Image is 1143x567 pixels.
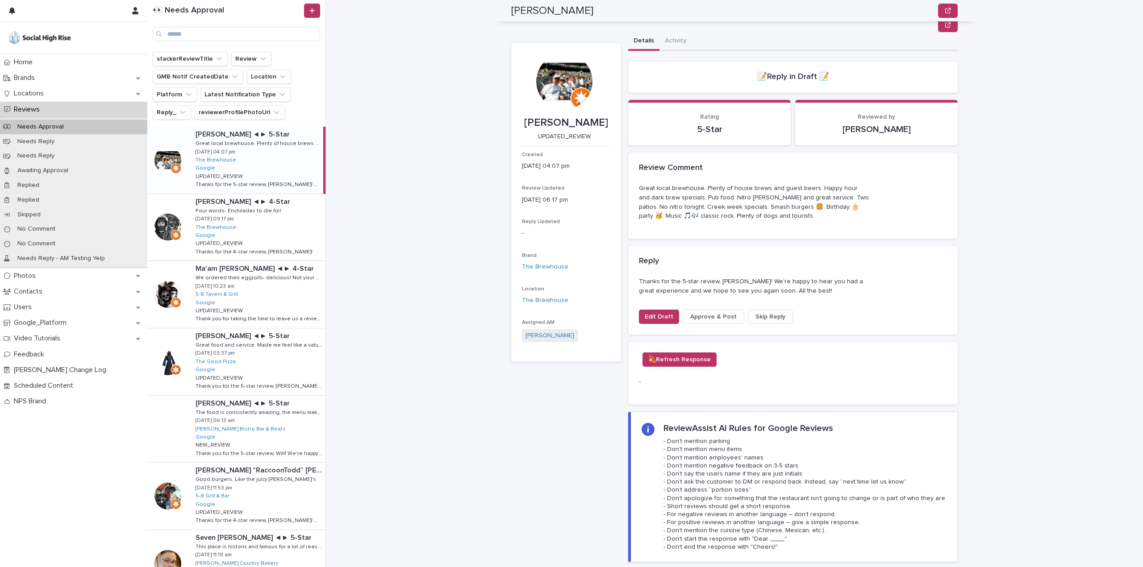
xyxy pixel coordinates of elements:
p: Four words- Enchiladas to die for! [196,206,283,214]
p: Feedback [10,350,51,359]
button: Approve & Post [683,310,744,324]
span: Approve & Post [690,312,737,321]
span: Edit Draft [645,312,673,321]
button: stackerReviewTitle [153,52,228,66]
span: Assigned AM [522,320,555,325]
h2: [PERSON_NAME] [511,4,593,17]
p: Replied [10,182,46,189]
p: Thanks for the 5-star review, [PERSON_NAME]! We're happy to hear you had a great experience and w... [639,277,870,296]
p: [PERSON_NAME] [806,124,947,135]
span: Rating [700,114,719,120]
p: Needs Reply - AM Testing Yelp [10,255,112,262]
span: Location [522,286,544,292]
a: [PERSON_NAME] “RaccoonTodd” [PERSON_NAME] ◄► 4-Star[PERSON_NAME] “RaccoonTodd” [PERSON_NAME] ◄► 4... [147,463,325,530]
p: Users [10,303,39,311]
a: 5-8 Tavern & Grill [196,291,238,298]
p: [DATE] 06:13 am [196,418,235,424]
p: Contacts [10,287,50,296]
p: [DATE] 10:23 am [196,283,234,290]
a: The Brewhouse [196,224,236,231]
p: Great food and service. Made me feel like a valued customer. Loved the outdoor lounge area ambian... [196,340,324,348]
p: The food is consistently amazing, the menu makes amall changes through the season to keep it fres... [196,408,324,416]
button: Edit Draft [639,310,679,324]
p: Good burgers. Like the juicy [PERSON_NAME]'s [196,475,318,483]
a: [PERSON_NAME] ◄► 5-Star[PERSON_NAME] ◄► 5-Star The food is consistently amazing, the menu makes a... [147,396,325,463]
p: Needs Reply [10,138,62,145]
a: [PERSON_NAME] Bistro Bar & Beats [196,426,286,432]
a: The Brewhouse [196,157,236,163]
a: Google [196,367,215,373]
p: Todd “RaccoonTodd” Hoffman ◄► 4-Star [196,464,324,475]
span: Skip Reply [755,312,785,321]
p: NPS Brand [10,397,53,406]
p: UPDATED_REVIEW [196,239,245,247]
p: [PERSON_NAME] ◄► 4-Star [196,196,292,206]
p: Skipped [10,211,48,219]
p: Great local brewhouse. Plenty of house brews and guest beers. Happy hour and dark brew specials. ... [196,139,321,147]
h2: ReviewAssist AI Rules for Google Reviews [663,423,833,434]
p: Locations [10,89,51,98]
a: [PERSON_NAME] ◄► 5-Star[PERSON_NAME] ◄► 5-Star Great local brewhouse. Plenty of house brews and g... [147,127,325,194]
button: Platform [153,87,197,102]
a: [PERSON_NAME] ◄► 4-Star[PERSON_NAME] ◄► 4-Star Four words- Enchiladas to die for!Four words- Ench... [147,194,325,261]
p: Video Tutorials [10,334,67,343]
p: [PERSON_NAME] Change Log [10,366,113,374]
span: 💫Refresh Response [648,355,711,364]
p: [DATE] 03:37 pm [196,350,235,356]
a: The Good Pizza [196,359,236,365]
p: We ordered their eggrolls- delicious! Not your average eggrolls. Very filling. We also had a burg... [196,273,324,281]
button: Details [628,32,659,51]
button: Latest Notification Type [200,87,291,102]
p: Needs Approval [10,123,71,131]
p: Seven [PERSON_NAME] ◄► 5-Star [196,532,313,542]
p: [DATE] 04:07 pm [196,149,235,155]
a: Google [196,501,215,508]
button: reviewerProfilePhotoUrl [195,105,285,120]
p: [PERSON_NAME] ◄► 5-Star [196,128,292,139]
p: Needs Reply [10,152,62,160]
a: Google [196,232,215,239]
p: [DATE] 06:17 pm [522,195,610,205]
p: [DATE] 09:17 pm [196,216,234,222]
span: Review Updated [522,186,564,191]
button: Activity [659,32,692,51]
p: Photos [10,272,43,280]
span: Brand [522,253,537,258]
p: Thank you for taking the time to leave us a review! We're happy to hear that you enjoyed our food... [196,314,324,322]
p: UPDATED_REVIEW [196,306,245,314]
p: Awaiting Approval [10,167,75,174]
a: [PERSON_NAME] [526,331,574,340]
a: 5-8 Grill & Bar [196,493,229,499]
p: [PERSON_NAME] ◄► 5-Star [196,330,292,340]
p: [PERSON_NAME] ◄► 5-Star [196,397,292,408]
p: Thanks for the 5-star review, Rich! We're happy to hear you had a great experience and we hope to... [196,180,321,188]
a: Ma'am [PERSON_NAME] ◄► 4-StarMa'am [PERSON_NAME] ◄► 4-Star We ordered their eggrolls- delicious! ... [147,261,325,328]
p: Thank you for the 5-star review, Miguel! We're happy to hear you had a great experience and we lo... [196,381,324,389]
p: Great local brewhouse. Plenty of house brews and guest beers. Happy hour and dark brew specials. ... [639,184,870,221]
p: [DATE] 11:53 pm [196,485,232,491]
h2: 📝Reply in Draft 📝 [757,72,829,82]
p: [PERSON_NAME] [522,116,610,129]
p: Scheduled Content [10,381,80,390]
a: Google [196,165,215,171]
p: UPDATED_REVIEW [196,172,245,180]
span: Created [522,152,543,157]
p: No Comment [10,225,63,233]
button: 💫Refresh Response [642,352,717,367]
a: The Brewhouse [522,296,568,305]
h2: Review Comment [639,163,703,173]
input: Search [153,27,320,41]
span: Reviewed by [858,114,895,120]
h2: Reply [639,257,659,266]
p: - [522,229,610,238]
p: NEW_REVIEW [196,440,232,448]
a: [PERSON_NAME] ◄► 5-Star[PERSON_NAME] ◄► 5-Star Great food and service. Made me feel like a valued... [147,328,325,396]
button: Location [247,70,291,84]
p: Reviews [10,105,47,114]
p: UPDATED_REVIEW [196,373,245,381]
img: o5DnuTxEQV6sW9jFYBBf [7,29,72,47]
a: [PERSON_NAME] Country Bakery [196,560,278,567]
a: Google [196,300,215,306]
p: UPDATED_REVIEW [522,133,607,141]
p: UPDATED_REVIEW [196,508,245,516]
